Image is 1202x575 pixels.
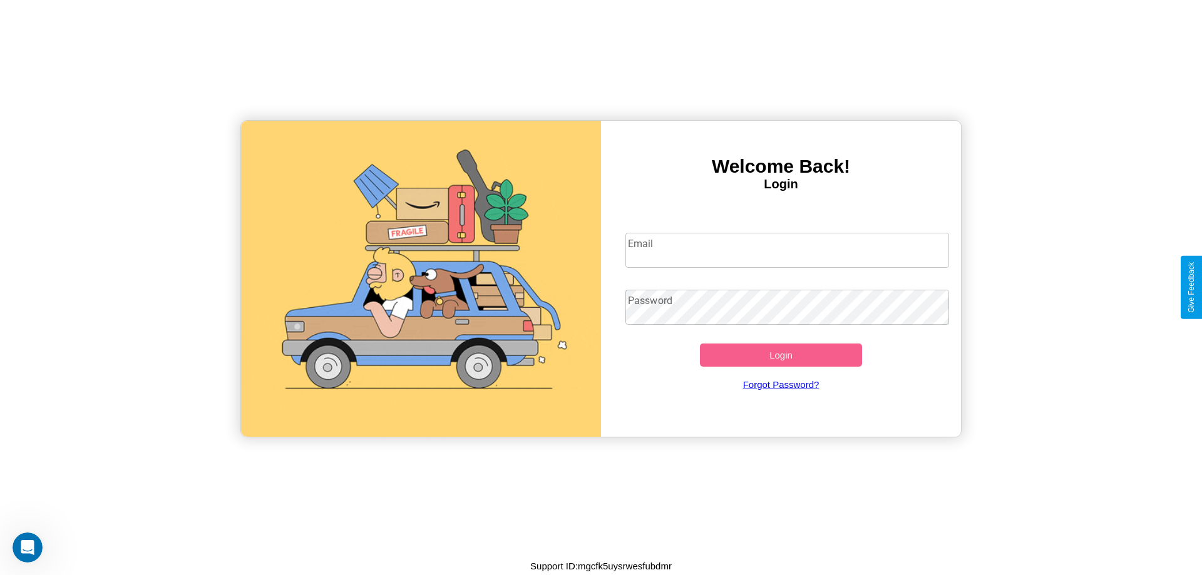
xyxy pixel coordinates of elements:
button: Login [700,343,862,367]
h3: Welcome Back! [601,156,961,177]
a: Forgot Password? [619,367,943,402]
h4: Login [601,177,961,191]
iframe: Intercom live chat [13,532,43,562]
p: Support ID: mgcfk5uysrwesfubdmr [530,557,672,574]
img: gif [241,121,601,437]
div: Give Feedback [1187,262,1196,313]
